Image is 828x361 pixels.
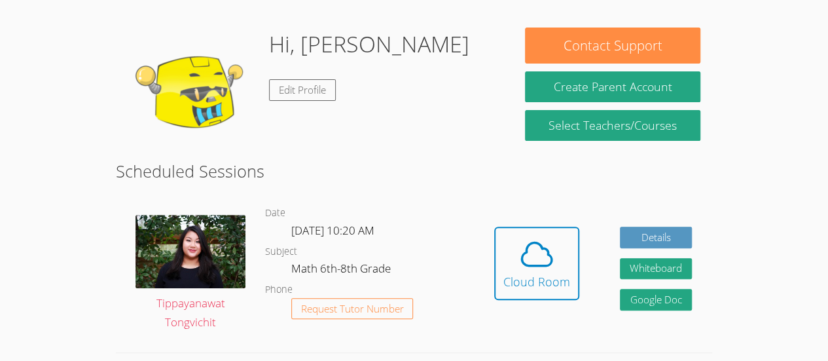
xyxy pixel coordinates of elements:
[291,298,414,320] button: Request Tutor Number
[620,289,692,311] a: Google Doc
[503,273,570,291] div: Cloud Room
[620,227,692,248] a: Details
[291,259,393,282] dd: Math 6th-8th Grade
[116,159,712,183] h2: Scheduled Sessions
[525,110,700,141] a: Select Teachers/Courses
[494,227,579,300] button: Cloud Room
[269,79,336,101] a: Edit Profile
[620,258,692,280] button: Whiteboard
[301,304,404,314] span: Request Tutor Number
[265,244,297,260] dt: Subject
[135,215,245,288] img: IMG_0561.jpeg
[135,215,245,332] a: Tippayanawat Tongvichit
[291,223,374,238] span: [DATE] 10:20 AM
[525,28,700,64] button: Contact Support
[128,28,259,159] img: default.png
[265,205,285,221] dt: Date
[269,28,469,61] h1: Hi, [PERSON_NAME]
[265,282,293,298] dt: Phone
[525,71,700,102] button: Create Parent Account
